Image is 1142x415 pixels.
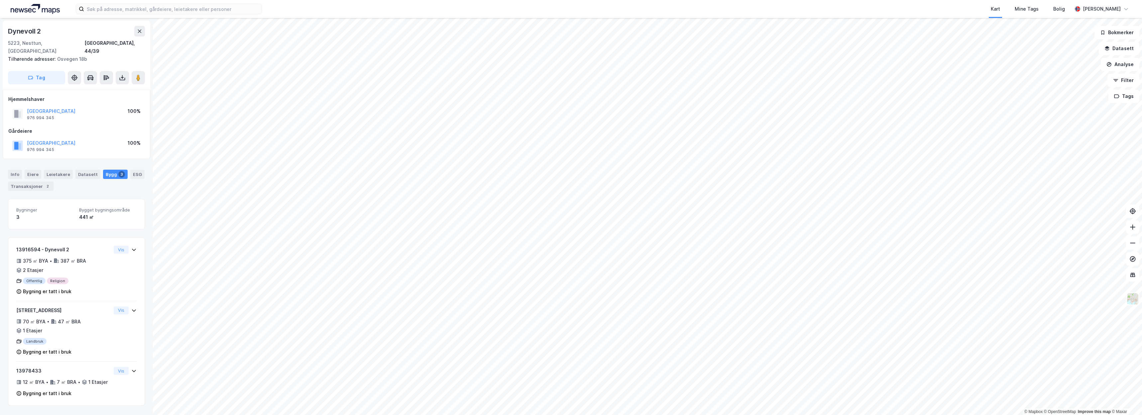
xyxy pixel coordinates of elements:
div: 100% [128,107,141,115]
div: 1 Etasjer [88,378,108,386]
span: Bygninger [16,207,74,213]
span: Bygget bygningsområde [79,207,137,213]
div: Info [8,170,22,179]
div: 13978433 [16,367,111,375]
div: 7 ㎡ BRA [57,378,76,386]
div: ESG [130,170,145,179]
button: Filter [1107,74,1139,87]
button: Datasett [1099,42,1139,55]
div: Hjemmelshaver [8,95,145,103]
div: • [46,379,49,385]
span: Tilhørende adresser: [8,56,57,62]
button: Bokmerker [1094,26,1139,39]
div: [GEOGRAPHIC_DATA], 44/39 [84,39,145,55]
div: 976 994 345 [27,147,54,152]
div: 2 Etasjer [23,266,43,274]
a: Mapbox [1024,409,1043,414]
button: Analyse [1101,58,1139,71]
div: Transaksjoner [8,182,54,191]
div: 2 [44,183,51,190]
div: Osvegen 18b [8,55,140,63]
div: [STREET_ADDRESS] [16,306,111,314]
div: 3 [118,171,125,178]
iframe: Chat Widget [1109,383,1142,415]
div: • [50,258,52,264]
div: Mine Tags [1015,5,1039,13]
div: Datasett [75,170,100,179]
div: Leietakere [44,170,73,179]
div: Gårdeiere [8,127,145,135]
img: Z [1126,292,1139,305]
button: Tags [1108,90,1139,103]
button: Vis [114,246,129,254]
div: 375 ㎡ BYA [23,257,48,265]
input: Søk på adresse, matrikkel, gårdeiere, leietakere eller personer [84,4,262,14]
div: Kontrollprogram for chat [1109,383,1142,415]
div: • [47,319,50,324]
button: Vis [114,306,129,314]
div: 387 ㎡ BRA [60,257,86,265]
div: 1 Etasjer [23,327,42,335]
div: Dynevoll 2 [8,26,42,37]
div: 976 994 345 [27,115,54,121]
div: • [78,379,80,385]
div: 47 ㎡ BRA [58,318,81,326]
img: logo.a4113a55bc3d86da70a041830d287a7e.svg [11,4,60,14]
button: Vis [114,367,129,375]
div: [PERSON_NAME] [1083,5,1121,13]
div: 70 ㎡ BYA [23,318,46,326]
div: Bygning er tatt i bruk [23,288,71,295]
button: Tag [8,71,65,84]
div: Bygg [103,170,128,179]
a: Improve this map [1078,409,1111,414]
div: 100% [128,139,141,147]
div: Kart [991,5,1000,13]
div: 3 [16,213,74,221]
a: OpenStreetMap [1044,409,1076,414]
div: 5223, Nesttun, [GEOGRAPHIC_DATA] [8,39,84,55]
div: Eiere [25,170,41,179]
div: 13916594 - Dynevoll 2 [16,246,111,254]
div: Bygning er tatt i bruk [23,348,71,356]
div: 441 ㎡ [79,213,137,221]
div: 12 ㎡ BYA [23,378,45,386]
div: Bygning er tatt i bruk [23,389,71,397]
div: Bolig [1053,5,1065,13]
